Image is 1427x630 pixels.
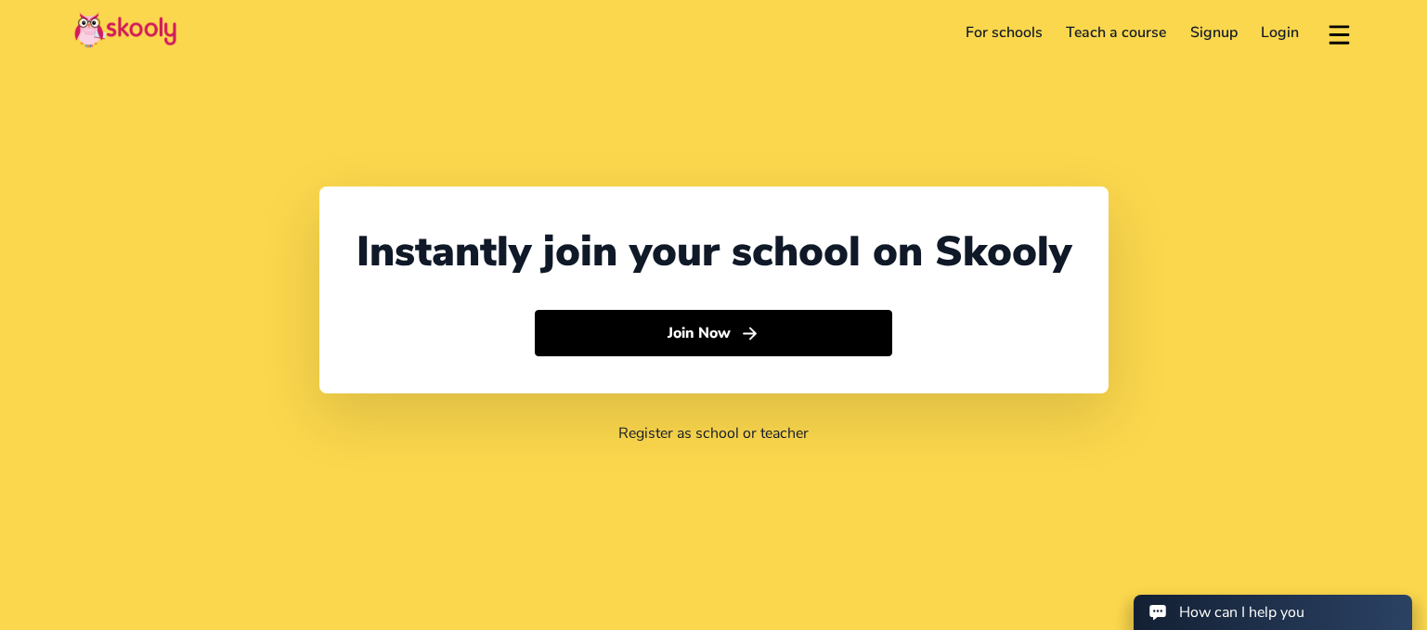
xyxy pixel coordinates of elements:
[1250,18,1312,47] a: Login
[740,324,759,343] ion-icon: arrow forward outline
[74,12,176,48] img: Skooly
[1326,18,1353,48] button: menu outline
[357,224,1071,280] div: Instantly join your school on Skooly
[1054,18,1178,47] a: Teach a course
[953,18,1055,47] a: For schools
[535,310,892,356] button: Join Nowarrow forward outline
[1178,18,1250,47] a: Signup
[618,423,809,444] a: Register as school or teacher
